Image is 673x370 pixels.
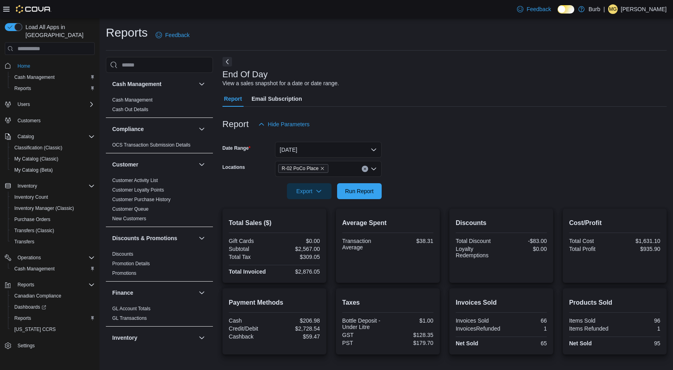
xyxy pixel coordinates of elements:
[14,280,37,290] button: Reports
[112,305,150,312] span: GL Account Totals
[18,282,34,288] span: Reports
[14,227,54,234] span: Transfers (Classic)
[8,142,98,153] button: Classification (Classic)
[8,290,98,301] button: Canadian Compliance
[14,61,95,70] span: Home
[11,72,95,82] span: Cash Management
[345,187,374,195] span: Run Report
[11,204,95,213] span: Inventory Manager (Classic)
[229,218,320,228] h2: Total Sales ($)
[18,101,30,108] span: Users
[342,317,386,330] div: Bottle Deposit - Under Litre
[229,268,266,275] strong: Total Invoiced
[112,306,150,311] a: GL Account Totals
[320,166,325,171] button: Remove R-02 PoCo Place from selection in this group
[112,334,137,342] h3: Inventory
[276,317,320,324] div: $206.98
[11,313,95,323] span: Reports
[112,178,158,183] a: Customer Activity List
[14,74,55,80] span: Cash Management
[229,333,273,340] div: Cashback
[18,183,37,189] span: Inventory
[14,326,56,333] span: [US_STATE] CCRS
[11,215,54,224] a: Purchase Orders
[112,251,133,257] a: Discounts
[197,79,207,89] button: Cash Management
[11,302,95,312] span: Dashboards
[106,176,213,227] div: Customer
[503,325,547,332] div: 1
[14,304,46,310] span: Dashboards
[112,197,171,202] a: Customer Purchase History
[11,204,77,213] a: Inventory Manager (Classic)
[8,236,98,247] button: Transfers
[112,187,164,193] a: Customer Loyalty Points
[112,216,146,221] a: New Customers
[222,145,251,151] label: Date Range
[14,216,51,223] span: Purchase Orders
[11,325,95,334] span: Washington CCRS
[621,4,667,14] p: [PERSON_NAME]
[11,215,95,224] span: Purchase Orders
[616,238,660,244] div: $1,631.10
[112,196,171,203] span: Customer Purchase History
[342,340,386,346] div: PST
[569,298,660,307] h2: Products Sold
[362,166,368,172] button: Clear input
[14,205,74,211] span: Inventory Manager (Classic)
[8,324,98,335] button: [US_STATE] CCRS
[342,218,433,228] h2: Average Spent
[11,192,51,202] a: Inventory Count
[11,302,49,312] a: Dashboards
[11,192,95,202] span: Inventory Count
[11,143,66,153] a: Classification (Classic)
[112,234,195,242] button: Discounts & Promotions
[11,237,37,247] a: Transfers
[112,80,195,88] button: Cash Management
[14,239,34,245] span: Transfers
[276,254,320,260] div: $309.05
[14,194,48,200] span: Inventory Count
[14,132,37,141] button: Catalog
[229,254,273,260] div: Total Tax
[558,5,574,14] input: Dark Mode
[112,125,144,133] h3: Compliance
[589,4,601,14] p: Burb
[2,115,98,126] button: Customers
[503,246,547,252] div: $0.00
[222,70,268,79] h3: End Of Day
[229,238,273,244] div: Gift Cards
[278,164,329,173] span: R-02 PoCo Place
[569,317,613,324] div: Items Sold
[14,61,33,71] a: Home
[14,100,95,109] span: Users
[229,325,273,332] div: Credit/Debit
[287,183,332,199] button: Export
[282,164,319,172] span: R-02 PoCo Place
[337,183,382,199] button: Run Report
[112,177,158,184] span: Customer Activity List
[456,340,478,347] strong: Net Sold
[14,85,31,92] span: Reports
[11,84,95,93] span: Reports
[14,253,95,262] span: Operations
[8,192,98,203] button: Inventory Count
[342,298,433,307] h2: Taxes
[112,161,195,168] button: Customer
[106,304,213,326] div: Finance
[456,238,500,244] div: Total Discount
[569,340,592,347] strong: Net Sold
[389,238,433,244] div: $38.31
[276,268,320,275] div: $2,876.05
[456,317,500,324] div: Invoices Sold
[2,180,98,192] button: Inventory
[14,132,95,141] span: Catalog
[112,315,147,321] a: GL Transactions
[8,301,98,313] a: Dashboards
[276,325,320,332] div: $2,728.54
[197,233,207,243] button: Discounts & Promotions
[569,218,660,228] h2: Cost/Profit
